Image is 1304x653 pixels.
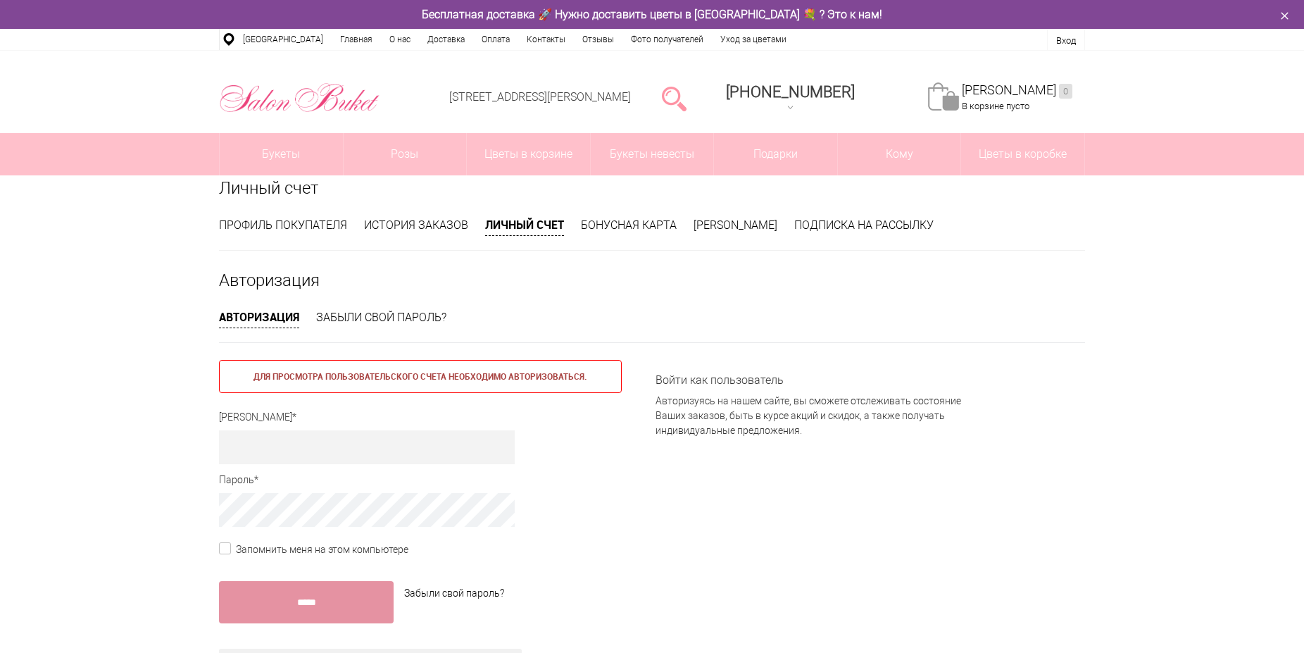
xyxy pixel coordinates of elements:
[712,29,795,50] a: Уход за цветами
[485,217,564,236] a: Личный счет
[622,29,712,50] a: Фото получателей
[219,218,347,232] a: Профиль покупателя
[838,133,961,175] span: Кому
[219,309,299,328] a: Авторизация
[219,80,380,116] img: Цветы Нижний Новгород
[219,268,1085,293] h1: Авторизация
[1059,84,1072,99] ins: 0
[694,218,777,232] a: [PERSON_NAME]
[962,101,1029,111] span: В корзине пусто
[419,29,473,50] a: Доставка
[364,218,468,232] a: История заказов
[220,133,343,175] a: Букеты
[714,133,837,175] a: Подарки
[473,29,518,50] a: Оплата
[794,218,934,232] a: Подписка на рассылку
[344,133,467,175] a: Розы
[208,7,1096,22] div: Бесплатная доставка 🚀 Нужно доставить цветы в [GEOGRAPHIC_DATA] 💐 ? Это к нам!
[234,29,332,50] a: [GEOGRAPHIC_DATA]
[574,29,622,50] a: Отзывы
[219,175,1085,201] h1: Личный счет
[316,311,446,324] a: Забыли свой пароль?
[726,83,855,101] span: [PHONE_NUMBER]
[219,542,408,557] label: Запомнить меня на этом компьютере
[591,133,714,175] a: Букеты невесты
[449,90,631,104] a: [STREET_ADDRESS][PERSON_NAME]
[219,360,622,393] div: Для просмотра пользовательского счета необходимо авторизоваться.
[581,218,677,232] a: Бонусная карта
[961,133,1084,175] a: Цветы в коробке
[467,133,590,175] a: Цветы в корзине
[962,82,1072,99] a: [PERSON_NAME]
[656,374,972,387] h3: Войти как пользователь
[717,78,863,118] a: [PHONE_NUMBER]
[518,29,574,50] a: Контакты
[219,410,622,425] div: [PERSON_NAME]*
[381,29,419,50] a: О нас
[1056,35,1076,46] a: Вход
[332,29,381,50] a: Главная
[404,586,504,601] a: Забыли свой пароль?
[656,394,972,438] p: Авторизуясь на нашем сайте, вы сможете отслеживать состояние Ваших заказов, быть в курсе акций и ...
[219,473,622,487] div: Пароль*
